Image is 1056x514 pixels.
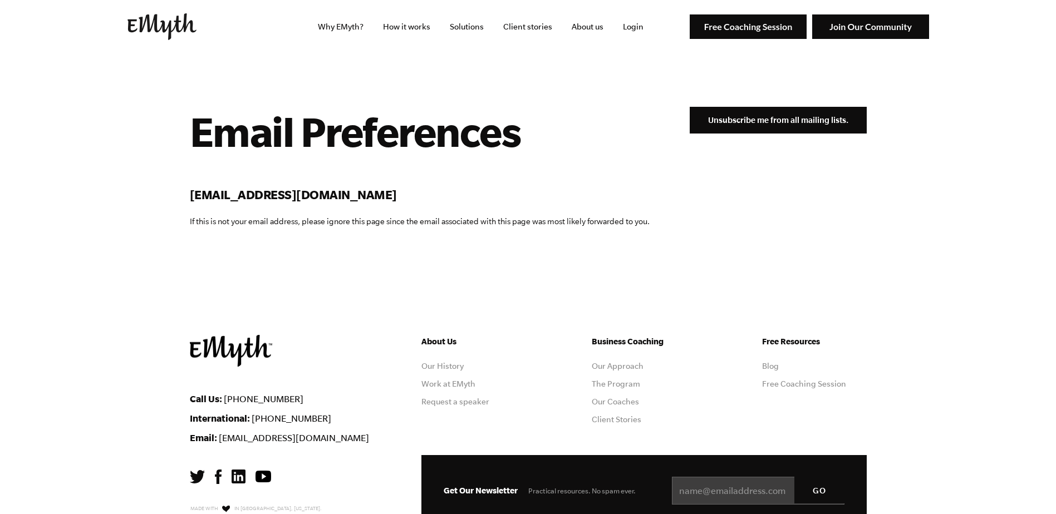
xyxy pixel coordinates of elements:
[421,335,526,348] h5: About Us
[190,335,272,367] img: EMyth
[592,397,639,406] a: Our Coaches
[190,186,650,204] h2: [EMAIL_ADDRESS][DOMAIN_NAME]
[224,394,303,404] a: [PHONE_NUMBER]
[190,393,222,404] strong: Call Us:
[812,14,929,39] img: Join Our Community
[252,413,331,423] a: [PHONE_NUMBER]
[444,486,518,495] span: Get Our Newsletter
[222,505,230,512] img: Love
[190,215,650,228] p: If this is not your email address, please ignore this page since the email associated with this p...
[256,471,271,482] img: YouTube
[762,362,779,370] a: Blog
[592,379,640,388] a: The Program
[190,432,217,443] strong: Email:
[421,397,489,406] a: Request a speaker
[190,470,205,483] img: Twitter
[127,13,197,40] img: EMyth
[592,362,644,370] a: Our Approach
[215,469,222,484] img: Facebook
[528,487,636,495] span: Practical resources. No spam ever.
[690,107,867,134] input: Unsubscribe me from all mailing lists.
[690,14,807,39] img: Free Coaching Session
[794,477,844,503] input: GO
[421,362,464,370] a: Our History
[190,413,250,423] strong: International:
[672,477,844,505] input: name@emailaddress.com
[232,469,245,483] img: LinkedIn
[762,379,846,388] a: Free Coaching Session
[592,415,641,424] a: Client Stories
[190,107,650,156] h1: Email Preferences
[219,433,369,443] a: [EMAIL_ADDRESS][DOMAIN_NAME]
[421,379,475,388] a: Work at EMyth
[592,335,696,348] h5: Business Coaching
[762,335,867,348] h5: Free Resources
